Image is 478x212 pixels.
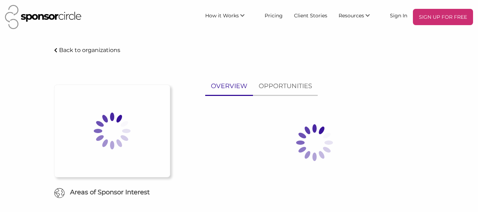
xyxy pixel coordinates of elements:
[279,107,350,178] img: Loading spinner
[384,9,413,22] a: Sign In
[205,12,239,19] span: How it Works
[333,9,384,25] li: Resources
[200,9,259,25] li: How it Works
[259,9,288,22] a: Pricing
[288,9,333,22] a: Client Stories
[416,12,470,22] p: SIGN UP FOR FREE
[5,5,81,29] img: Sponsor Circle Logo
[259,81,312,91] p: OPPORTUNITIES
[211,81,247,91] p: OVERVIEW
[339,12,364,19] span: Resources
[59,47,120,53] p: Back to organizations
[54,188,65,199] img: Globe Icon
[49,188,175,197] h6: Areas of Sponsor Interest
[77,96,148,166] img: Loading spinner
